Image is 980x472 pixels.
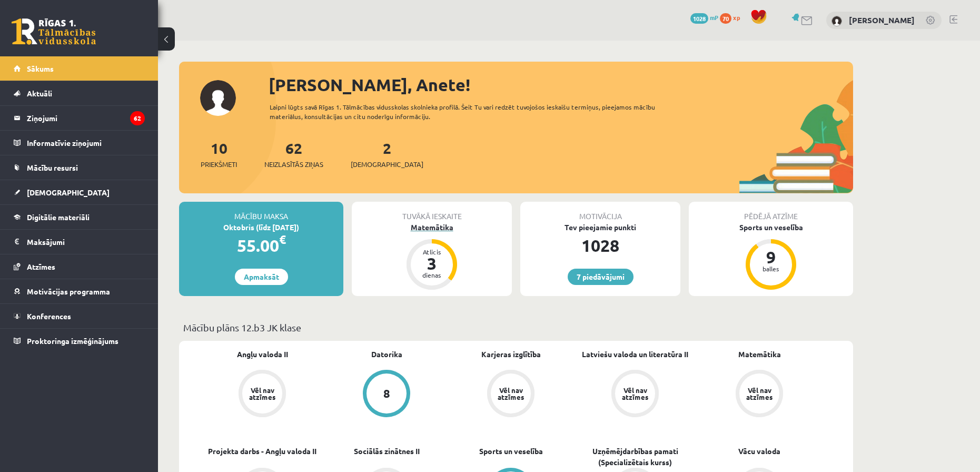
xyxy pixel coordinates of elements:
[200,370,324,419] a: Vēl nav atzīmes
[689,202,853,222] div: Pēdējā atzīme
[849,15,915,25] a: [PERSON_NAME]
[27,311,71,321] span: Konferences
[183,320,849,335] p: Mācību plāns 12.b3 JK klase
[12,18,96,45] a: Rīgas 1. Tālmācības vidusskola
[582,349,688,360] a: Latviešu valoda un literatūra II
[248,387,277,400] div: Vēl nav atzīmes
[27,106,145,130] legend: Ziņojumi
[568,269,633,285] a: 7 piedāvājumi
[745,387,774,400] div: Vēl nav atzīmes
[351,159,423,170] span: [DEMOGRAPHIC_DATA]
[279,232,286,247] span: €
[27,131,145,155] legend: Informatīvie ziņojumi
[733,13,740,22] span: xp
[235,269,288,285] a: Apmaksāt
[697,370,821,419] a: Vēl nav atzīmes
[179,233,343,258] div: 55.00
[831,16,842,26] img: Anete Pīķe
[690,13,708,24] span: 1028
[354,446,420,457] a: Sociālās zinātnes II
[27,88,52,98] span: Aktuāli
[371,349,402,360] a: Datorika
[27,230,145,254] legend: Maksājumi
[689,222,853,291] a: Sports un veselība 9 balles
[264,159,323,170] span: Neizlasītās ziņas
[14,205,145,229] a: Digitālie materiāli
[14,329,145,353] a: Proktoringa izmēģinājums
[14,56,145,81] a: Sākums
[270,102,674,121] div: Laipni lūgts savā Rīgas 1. Tālmācības vidusskolas skolnieka profilā. Šeit Tu vari redzēt tuvojošo...
[130,111,145,125] i: 62
[27,212,90,222] span: Digitālie materiāli
[27,64,54,73] span: Sākums
[352,222,512,233] div: Matemātika
[520,202,680,222] div: Motivācija
[573,446,697,468] a: Uzņēmējdarbības pamati (Specializētais kurss)
[14,304,145,328] a: Konferences
[27,188,110,197] span: [DEMOGRAPHIC_DATA]
[383,388,390,399] div: 8
[449,370,573,419] a: Vēl nav atzīmes
[14,180,145,204] a: [DEMOGRAPHIC_DATA]
[352,222,512,291] a: Matemātika Atlicis 3 dienas
[237,349,288,360] a: Angļu valoda II
[14,279,145,303] a: Motivācijas programma
[14,131,145,155] a: Informatīvie ziņojumi
[201,139,237,170] a: 10Priekšmeti
[479,446,543,457] a: Sports un veselība
[738,446,780,457] a: Vācu valoda
[208,446,316,457] a: Projekta darbs - Angļu valoda II
[755,265,787,272] div: balles
[27,262,55,271] span: Atzīmes
[755,249,787,265] div: 9
[720,13,745,22] a: 70 xp
[573,370,697,419] a: Vēl nav atzīmes
[27,163,78,172] span: Mācību resursi
[201,159,237,170] span: Priekšmeti
[416,272,448,278] div: dienas
[720,13,731,24] span: 70
[710,13,718,22] span: mP
[352,202,512,222] div: Tuvākā ieskaite
[481,349,541,360] a: Karjeras izglītība
[264,139,323,170] a: 62Neizlasītās ziņas
[689,222,853,233] div: Sports un veselība
[179,222,343,233] div: Oktobris (līdz [DATE])
[27,287,110,296] span: Motivācijas programma
[496,387,526,400] div: Vēl nav atzīmes
[738,349,781,360] a: Matemātika
[27,336,118,346] span: Proktoringa izmēģinājums
[324,370,449,419] a: 8
[14,230,145,254] a: Maksājumi
[416,255,448,272] div: 3
[14,254,145,279] a: Atzīmes
[14,81,145,105] a: Aktuāli
[179,202,343,222] div: Mācību maksa
[416,249,448,255] div: Atlicis
[14,106,145,130] a: Ziņojumi62
[620,387,650,400] div: Vēl nav atzīmes
[520,233,680,258] div: 1028
[351,139,423,170] a: 2[DEMOGRAPHIC_DATA]
[520,222,680,233] div: Tev pieejamie punkti
[14,155,145,180] a: Mācību resursi
[690,13,718,22] a: 1028 mP
[269,72,853,97] div: [PERSON_NAME], Anete!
